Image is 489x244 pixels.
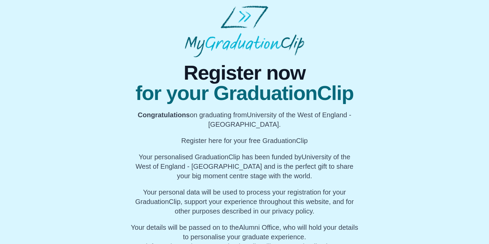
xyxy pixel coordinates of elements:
span: Your details will be passed on to the , who will hold your details to personalise your graduate e... [131,224,358,241]
p: Register here for your free GraduationClip [130,136,359,145]
p: on graduating from University of the West of England - [GEOGRAPHIC_DATA]. [130,110,359,129]
p: Your personal data will be used to process your registration for your GraduationClip, support you... [130,187,359,216]
span: for your GraduationClip [130,83,359,103]
span: Register now [130,63,359,83]
b: Congratulations [138,111,190,119]
p: Your personalised GraduationClip has been funded by University of the West of England - [GEOGRAPH... [130,152,359,181]
img: MyGraduationClip [185,5,304,57]
span: Alumni Office [239,224,279,231]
